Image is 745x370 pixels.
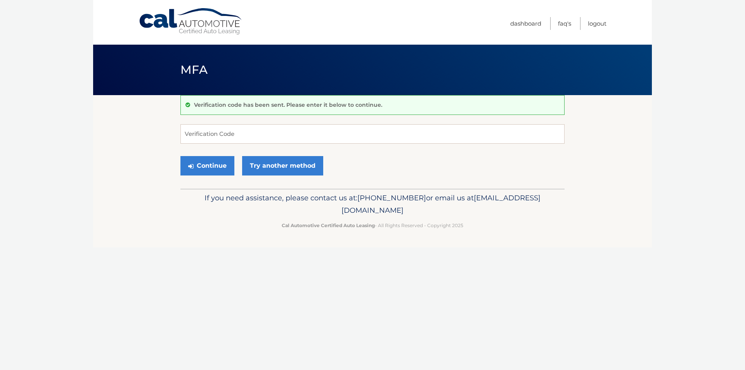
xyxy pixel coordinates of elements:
span: MFA [180,63,208,77]
a: FAQ's [558,17,571,30]
button: Continue [180,156,234,175]
a: Logout [588,17,606,30]
a: Dashboard [510,17,541,30]
span: [EMAIL_ADDRESS][DOMAIN_NAME] [341,193,541,215]
strong: Cal Automotive Certified Auto Leasing [282,222,375,228]
input: Verification Code [180,124,565,144]
p: If you need assistance, please contact us at: or email us at [185,192,560,217]
p: Verification code has been sent. Please enter it below to continue. [194,101,382,108]
a: Try another method [242,156,323,175]
a: Cal Automotive [139,8,243,35]
span: [PHONE_NUMBER] [357,193,426,202]
p: - All Rights Reserved - Copyright 2025 [185,221,560,229]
